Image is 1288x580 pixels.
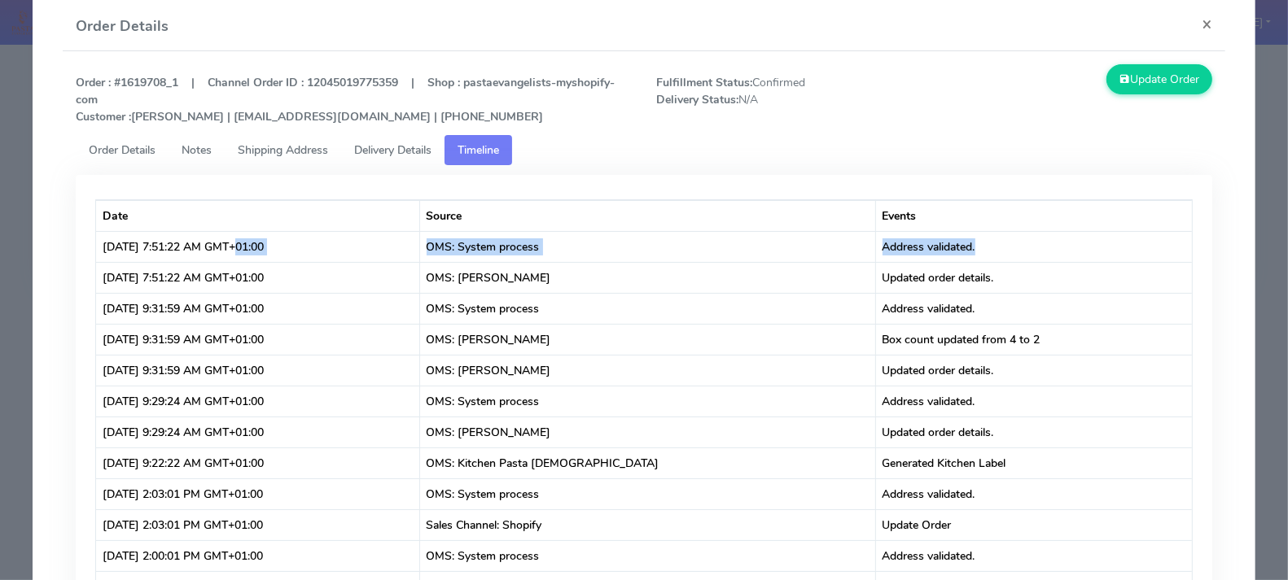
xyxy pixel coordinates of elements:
[96,200,419,231] th: Date
[420,447,876,478] td: OMS: Kitchen Pasta [DEMOGRAPHIC_DATA]
[76,135,1212,165] ul: Tabs
[1106,64,1212,94] button: Update Order
[96,231,419,262] td: [DATE] 7:51:22 AM GMT+01:00
[876,231,1192,262] td: Address validated.
[420,386,876,416] td: OMS: System process
[420,200,876,231] th: Source
[876,478,1192,509] td: Address validated.
[96,447,419,478] td: [DATE] 9:22:22 AM GMT+01:00
[420,540,876,571] td: OMS: System process
[876,262,1192,293] td: Updated order details.
[96,293,419,324] td: [DATE] 9:31:59 AM GMT+01:00
[420,231,876,262] td: OMS: System process
[96,262,419,293] td: [DATE] 7:51:22 AM GMT+01:00
[420,478,876,509] td: OMS: System process
[420,509,876,540] td: Sales Channel: Shopify
[656,92,738,107] strong: Delivery Status:
[89,142,156,158] span: Order Details
[238,142,328,158] span: Shipping Address
[876,386,1192,416] td: Address validated.
[644,74,934,125] span: Confirmed N/A
[96,355,419,386] td: [DATE] 9:31:59 AM GMT+01:00
[420,355,876,386] td: OMS: [PERSON_NAME]
[76,75,615,124] strong: Order : #1619708_1 | Channel Order ID : 12045019775359 | Shop : pastaevangelists-myshopify-com [P...
[876,324,1192,355] td: Box count updated from 4 to 2
[876,416,1192,447] td: Updated order details.
[876,293,1192,324] td: Address validated.
[876,200,1192,231] th: Events
[96,324,419,355] td: [DATE] 9:31:59 AM GMT+01:00
[876,509,1192,540] td: Update Order
[76,109,131,124] strong: Customer :
[420,416,876,447] td: OMS: [PERSON_NAME]
[96,509,419,540] td: [DATE] 2:03:01 PM GMT+01:00
[96,540,419,571] td: [DATE] 2:00:01 PM GMT+01:00
[182,142,212,158] span: Notes
[420,262,876,293] td: OMS: [PERSON_NAME]
[420,324,876,355] td: OMS: [PERSON_NAME]
[656,75,752,90] strong: Fulfillment Status:
[458,142,499,158] span: Timeline
[96,386,419,416] td: [DATE] 9:29:24 AM GMT+01:00
[96,416,419,447] td: [DATE] 9:29:24 AM GMT+01:00
[876,540,1192,571] td: Address validated.
[876,355,1192,386] td: Updated order details.
[96,478,419,509] td: [DATE] 2:03:01 PM GMT+01:00
[876,447,1192,478] td: Generated Kitchen Label
[354,142,432,158] span: Delivery Details
[76,15,169,37] h4: Order Details
[1189,2,1225,46] button: Close
[420,293,876,324] td: OMS: System process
